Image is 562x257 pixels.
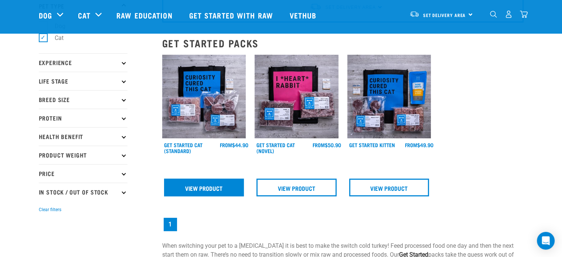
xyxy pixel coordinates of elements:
img: home-icon@2x.png [520,10,528,18]
p: In Stock / Out Of Stock [39,183,127,201]
p: Experience [39,53,127,72]
img: Assortment Of Raw Essential Products For Cats Including, Pink And Black Tote Bag With "I *Heart* ... [255,55,338,139]
div: Open Intercom Messenger [537,232,555,250]
p: Product Weight [39,146,127,164]
nav: pagination [162,216,524,233]
span: FROM [313,143,325,146]
img: van-moving.png [409,11,419,17]
div: $50.90 [313,142,341,148]
a: View Product [349,179,429,196]
button: Clear filters [39,206,61,213]
img: NSP Kitten Update [347,55,431,139]
img: user.png [505,10,512,18]
a: View Product [256,179,337,196]
span: FROM [220,143,232,146]
span: Set Delivery Area [423,14,466,16]
p: Health Benefit [39,127,127,146]
img: home-icon-1@2x.png [490,11,497,18]
a: Get started with Raw [182,0,282,30]
span: FROM [405,143,417,146]
div: $44.90 [220,142,248,148]
a: Vethub [282,0,326,30]
p: Life Stage [39,72,127,90]
div: $49.90 [405,142,433,148]
img: Assortment Of Raw Essential Products For Cats Including, Blue And Black Tote Bag With "Curiosity ... [162,55,246,139]
p: Breed Size [39,90,127,109]
a: Get Started Kitten [349,143,395,146]
p: Protein [39,109,127,127]
a: Raw Education [109,0,181,30]
label: Cat [43,33,67,43]
a: Page 1 [164,218,177,231]
a: View Product [164,179,244,196]
a: Cat [78,10,91,21]
a: Dog [39,10,52,21]
a: Get Started Cat (Standard) [164,143,202,152]
a: Get Started Cat (Novel) [256,143,295,152]
p: Price [39,164,127,183]
h2: Get Started Packs [162,37,524,49]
